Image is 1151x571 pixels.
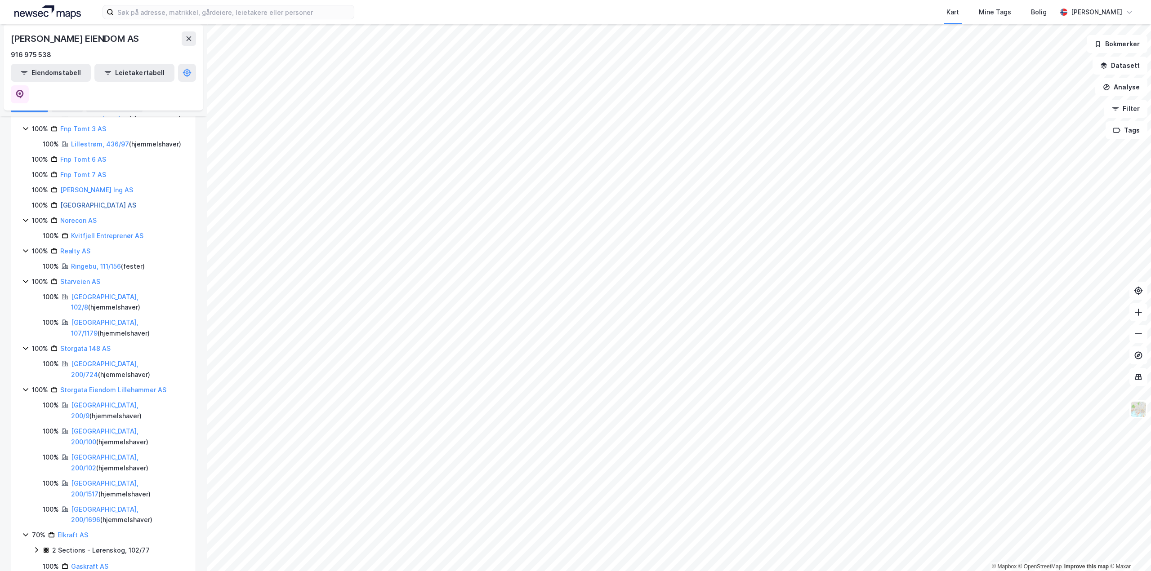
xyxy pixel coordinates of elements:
[71,140,129,148] a: Lillestrøm, 436/97
[43,478,59,489] div: 100%
[43,230,59,241] div: 100%
[32,385,48,395] div: 100%
[60,201,136,209] a: [GEOGRAPHIC_DATA] AS
[71,261,145,272] div: ( fester )
[32,276,48,287] div: 100%
[60,155,106,163] a: Fnp Tomt 6 AS
[60,345,111,352] a: Storgata 148 AS
[1095,78,1147,96] button: Analyse
[32,246,48,257] div: 100%
[71,453,138,472] a: [GEOGRAPHIC_DATA], 200/102
[1104,100,1147,118] button: Filter
[71,360,138,378] a: [GEOGRAPHIC_DATA], 200/724
[43,400,59,411] div: 100%
[71,452,185,474] div: ( hjemmelshaver )
[43,504,59,515] div: 100%
[60,386,166,394] a: Storgata Eiendom Lillehammer AS
[11,49,51,60] div: 916 975 538
[32,169,48,180] div: 100%
[11,31,141,46] div: [PERSON_NAME] EIENDOM AS
[71,479,138,498] a: [GEOGRAPHIC_DATA], 200/1517
[114,5,354,19] input: Søk på adresse, matrikkel, gårdeiere, leietakere eller personer
[1106,121,1147,139] button: Tags
[32,343,48,354] div: 100%
[60,247,90,255] a: Realty AS
[43,426,59,437] div: 100%
[60,278,100,285] a: Starveien AS
[992,563,1017,570] a: Mapbox
[1087,35,1147,53] button: Bokmerker
[1064,563,1109,570] a: Improve this map
[71,139,181,150] div: ( hjemmelshaver )
[60,125,106,133] a: Fnp Tomt 3 AS
[71,505,138,524] a: [GEOGRAPHIC_DATA], 200/1696
[43,317,59,328] div: 100%
[1071,7,1122,18] div: [PERSON_NAME]
[71,427,138,446] a: [GEOGRAPHIC_DATA], 200/100
[32,200,48,211] div: 100%
[58,531,88,539] a: Elkraft AS
[32,154,48,165] div: 100%
[1106,528,1151,571] iframe: Chat Widget
[71,426,185,447] div: ( hjemmelshaver )
[71,400,185,421] div: ( hjemmelshaver )
[60,186,133,194] a: [PERSON_NAME] Ing AS
[94,64,174,82] button: Leietakertabell
[1031,7,1047,18] div: Bolig
[71,504,185,526] div: ( hjemmelshaver )
[71,478,185,500] div: ( hjemmelshaver )
[71,359,185,380] div: ( hjemmelshaver )
[1130,401,1147,418] img: Z
[71,401,138,420] a: [GEOGRAPHIC_DATA], 200/9
[946,7,959,18] div: Kart
[71,293,138,311] a: [GEOGRAPHIC_DATA], 102/8
[43,139,59,150] div: 100%
[43,359,59,369] div: 100%
[1093,57,1147,75] button: Datasett
[32,185,48,195] div: 100%
[71,262,121,270] a: Ringebu, 111/156
[52,545,150,556] div: 2 Sections - Lørenskog, 102/77
[979,7,1011,18] div: Mine Tags
[32,530,45,540] div: 70%
[60,171,106,178] a: Fnp Tomt 7 AS
[32,215,48,226] div: 100%
[43,292,59,302] div: 100%
[60,217,97,224] a: Norecon AS
[43,452,59,463] div: 100%
[32,124,48,134] div: 100%
[71,317,185,339] div: ( hjemmelshaver )
[71,232,143,239] a: Kvitfjell Entreprenør AS
[14,5,81,19] img: logo.a4113a55bc3d86da70a041830d287a7e.svg
[1106,528,1151,571] div: Kontrollprogram for chat
[1018,563,1062,570] a: OpenStreetMap
[11,64,91,82] button: Eiendomstabell
[71,562,108,570] a: Gaskraft AS
[43,261,59,272] div: 100%
[71,319,138,337] a: [GEOGRAPHIC_DATA], 107/1179
[71,292,185,313] div: ( hjemmelshaver )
